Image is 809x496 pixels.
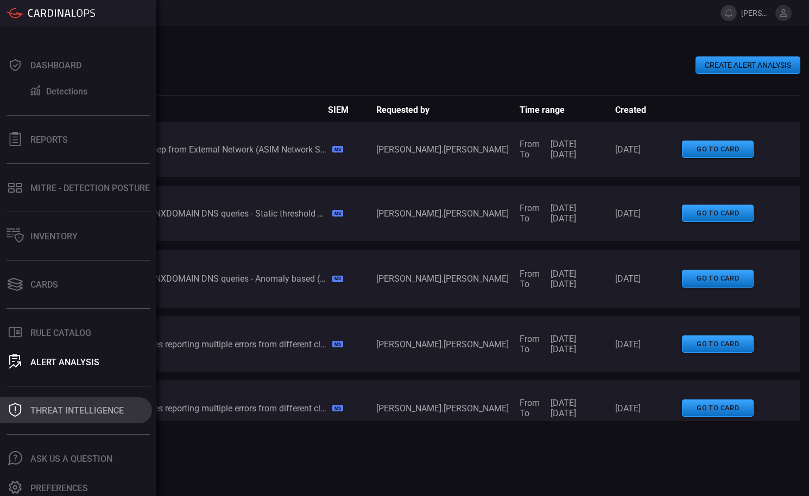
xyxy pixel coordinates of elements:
[520,334,540,344] span: From
[30,135,68,145] div: Reports
[551,213,576,224] span: [DATE]
[615,208,682,219] span: [DATE]
[89,339,328,349] div: Detect DNS queries reporting multiple errors from different clients - Anomaly Based (ASIM DNS Sol...
[615,105,682,115] span: Created
[696,56,800,74] button: CREATE ALERT ANALYSIS
[551,139,576,149] span: [DATE]
[682,399,754,417] button: go to card
[615,144,682,155] span: [DATE]
[30,60,81,71] div: Dashboard
[376,105,520,115] span: Requested by
[89,208,328,219] div: Detect excessive NXDOMAIN DNS queries - Static threshold based (ASIM DNS Solution)
[551,408,576,418] span: [DATE]
[30,357,99,367] div: ALERT ANALYSIS
[332,341,343,347] div: MS
[615,403,682,414] span: [DATE]
[89,144,328,155] div: Network Port Sweep from External Network (ASIM Network Session schema)
[376,144,520,155] span: [PERSON_NAME].[PERSON_NAME]
[520,408,540,418] span: To
[30,454,112,464] div: Ask Us A Question
[741,9,771,17] span: [PERSON_NAME].[PERSON_NAME]
[30,231,78,241] div: Inventory
[376,274,520,284] span: [PERSON_NAME].[PERSON_NAME]
[520,398,540,408] span: From
[520,213,540,224] span: To
[89,403,328,414] div: Detect DNS queries reporting multiple errors from different clients - Static threshold based (ASI...
[328,105,376,115] span: SIEM
[46,86,87,97] div: Detections
[30,483,88,493] div: Preferences
[30,405,124,416] div: Threat Intelligence
[376,208,520,219] span: [PERSON_NAME].[PERSON_NAME]
[551,269,576,279] span: [DATE]
[376,403,520,414] span: [PERSON_NAME].[PERSON_NAME]
[376,339,520,349] span: [PERSON_NAME].[PERSON_NAME]
[551,398,576,408] span: [DATE]
[520,344,540,354] span: To
[682,270,754,288] button: go to card
[520,149,540,160] span: To
[520,269,540,279] span: From
[682,205,754,222] button: go to card
[615,339,682,349] span: [DATE]
[551,279,576,289] span: [DATE]
[89,274,328,284] div: Detect excessive NXDOMAIN DNS queries - Anomaly based (ASIM DNS Solution)
[332,276,343,282] div: MS
[332,146,343,152] div: MS
[30,328,91,338] div: Rule Catalog
[520,139,540,149] span: From
[682,335,754,353] button: go to card
[30,183,150,193] div: MITRE - Detection Posture
[520,203,540,213] span: From
[332,210,343,217] div: MS
[30,279,58,290] div: Cards
[682,141,754,158] button: go to card
[615,274,682,284] span: [DATE]
[551,334,576,344] span: [DATE]
[551,203,576,213] span: [DATE]
[52,74,800,85] h3: All Analysis ( 9 )
[89,105,328,115] span: Name
[551,344,576,354] span: [DATE]
[551,149,576,160] span: [DATE]
[520,279,540,289] span: To
[332,405,343,411] div: MS
[520,105,615,115] span: Time range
